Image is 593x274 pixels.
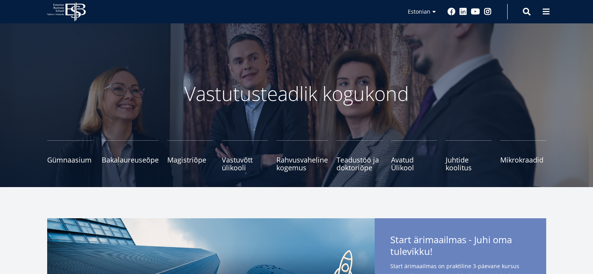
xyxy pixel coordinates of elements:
[390,234,531,260] span: Start ärimaailmas - Juhi oma
[276,156,328,171] span: Rahvusvaheline kogemus
[102,140,159,171] a: Bakalaureuseõpe
[446,156,492,171] span: Juhtide koolitus
[47,140,93,171] a: Gümnaasium
[90,82,503,105] p: Vastutusteadlik kogukond
[47,156,93,164] span: Gümnaasium
[222,156,268,171] span: Vastuvõtt ülikooli
[102,156,159,164] span: Bakalaureuseõpe
[390,246,432,257] span: tulevikku!
[500,140,546,171] a: Mikrokraadid
[446,140,492,171] a: Juhtide koolitus
[336,140,382,171] a: Teadustöö ja doktoriõpe
[167,156,213,164] span: Magistriõpe
[222,140,268,171] a: Vastuvõtt ülikooli
[500,156,546,164] span: Mikrokraadid
[336,156,382,171] span: Teadustöö ja doktoriõpe
[484,8,492,16] a: Instagram
[448,8,455,16] a: Facebook
[167,140,213,171] a: Magistriõpe
[276,140,328,171] a: Rahvusvaheline kogemus
[471,8,480,16] a: Youtube
[459,8,467,16] a: Linkedin
[391,140,437,171] a: Avatud Ülikool
[391,156,437,171] span: Avatud Ülikool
